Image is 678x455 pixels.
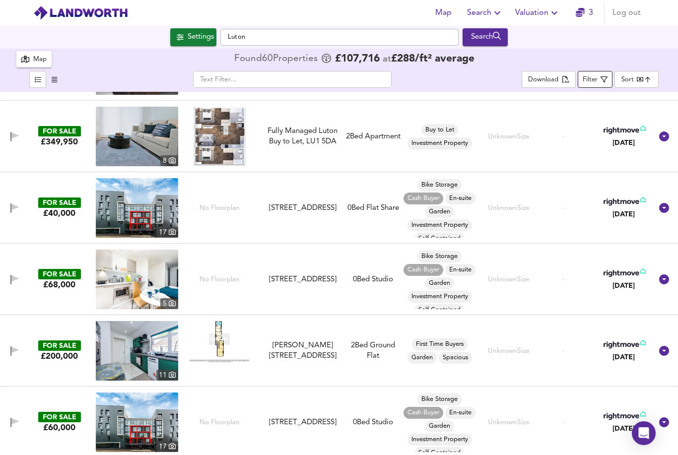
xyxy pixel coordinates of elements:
button: Valuation [511,3,564,23]
div: [STREET_ADDRESS] [265,203,340,213]
span: Cash Buyer [404,408,443,417]
span: at [383,55,391,64]
div: Investment Property [407,434,472,446]
div: Open Intercom Messenger [632,421,656,445]
div: Bike Storage [417,393,462,405]
div: Sort [614,71,659,88]
div: Garden [407,352,437,364]
span: Investment Property [407,221,472,230]
a: property thumbnail 17 [96,178,178,238]
div: 0 Bed Flat Share [347,203,399,213]
img: Floorplan [190,321,249,362]
a: property thumbnail 5 [96,250,178,309]
svg: Show Details [658,202,670,214]
button: 3 [568,3,600,23]
div: Unknown Size [488,203,530,213]
span: No Floorplan [200,418,240,427]
button: Search [463,28,508,46]
div: En-suite [445,407,475,419]
div: Click to configure Search Settings [170,28,216,46]
div: Unknown Size [488,346,530,356]
div: Cash Buyer [404,193,443,204]
div: 5 [160,298,178,309]
svg: Show Details [658,345,670,357]
div: [DATE] [602,281,646,291]
img: property thumbnail [96,250,178,309]
span: Garden [425,422,454,431]
div: £349,950 [41,136,78,147]
div: Cash Buyer [404,407,443,419]
button: Search [463,3,507,23]
div: £68,000 [43,279,75,290]
div: 11 [156,370,178,381]
button: Log out [609,3,645,23]
div: Garden [425,277,454,289]
div: FOR SALE [38,126,81,136]
div: Search [465,31,505,44]
button: Map [427,3,459,23]
div: Investment Property [407,291,472,303]
div: Fully Managed Luton Buy to Let, LU1 5DA [265,126,340,147]
div: Investment Property [407,219,472,231]
span: First Time Buyers [412,340,468,349]
div: FOR SALE [38,197,81,208]
button: Filter [578,71,612,88]
div: En-suite [445,264,475,276]
div: Fully Managed Luton Buy to Let, LU1 5DA [261,126,344,147]
span: Self Contained [414,234,465,243]
span: Cash Buyer [404,194,443,203]
svg: Show Details [658,416,670,428]
span: - [562,133,564,140]
span: Search [467,6,503,20]
span: En-suite [445,194,475,203]
img: logo [33,5,128,20]
div: [DATE] [602,209,646,219]
img: property thumbnail [96,392,178,452]
div: £200,000 [41,351,78,362]
div: Settings [188,31,214,44]
div: [PERSON_NAME][STREET_ADDRESS] [265,340,340,362]
div: Sort [621,75,634,84]
div: [DATE] [602,352,646,362]
img: property thumbnail [96,178,178,238]
div: Unknown Size [488,132,530,141]
span: Bike Storage [417,181,462,190]
span: Investment Property [407,139,472,148]
div: Spacious [439,352,472,364]
a: property thumbnail 17 [96,392,178,452]
span: Investment Property [407,292,472,301]
div: Garden [425,206,454,218]
span: En-suite [445,265,475,274]
span: Valuation [515,6,560,20]
svg: Show Details [658,130,670,142]
span: Garden [425,207,454,216]
span: - [562,276,564,283]
img: property thumbnail [96,107,178,166]
img: property thumbnail [96,321,178,381]
span: Log out [612,6,641,20]
span: Investment Property [407,435,472,444]
span: Buy to Let [421,126,458,134]
div: 2 Bed Apartment [346,131,401,142]
input: Text Filter... [193,71,392,88]
div: FOR SALE [38,269,81,279]
span: Garden [425,279,454,288]
span: Bike Storage [417,252,462,261]
a: property thumbnail 11 [96,321,178,381]
div: split button [522,71,576,88]
button: Download [522,71,576,88]
input: Enter a location... [220,29,459,46]
div: Bike Storage [417,179,462,191]
img: Floorplan [193,107,246,166]
div: 242 Block B Opto Village 4 Dumfries Street, Luton, LU1 [261,417,344,428]
span: - [562,204,564,212]
div: [DATE] [602,138,646,148]
button: Map [16,51,52,67]
div: Unknown Size [488,418,530,427]
span: £ 288 / ft² average [391,54,475,64]
span: Map [431,6,455,20]
div: 17 [156,441,178,452]
span: £ 107,716 [335,54,380,64]
span: No Floorplan [200,275,240,284]
div: £40,000 [43,208,75,219]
